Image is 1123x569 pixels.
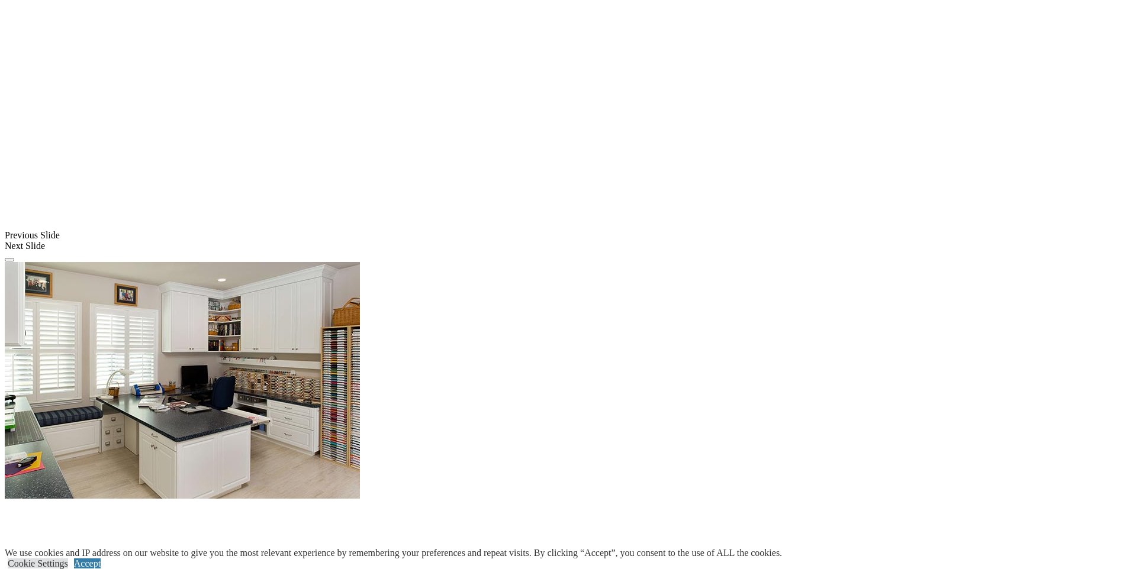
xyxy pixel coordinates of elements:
a: Accept [74,558,101,568]
div: Next Slide [5,241,1118,251]
div: Previous Slide [5,230,1118,241]
img: Banner for mobile view [5,262,360,499]
a: Cookie Settings [8,558,68,568]
div: We use cookies and IP address on our website to give you the most relevant experience by remember... [5,548,782,558]
button: Click here to pause slide show [5,258,14,261]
